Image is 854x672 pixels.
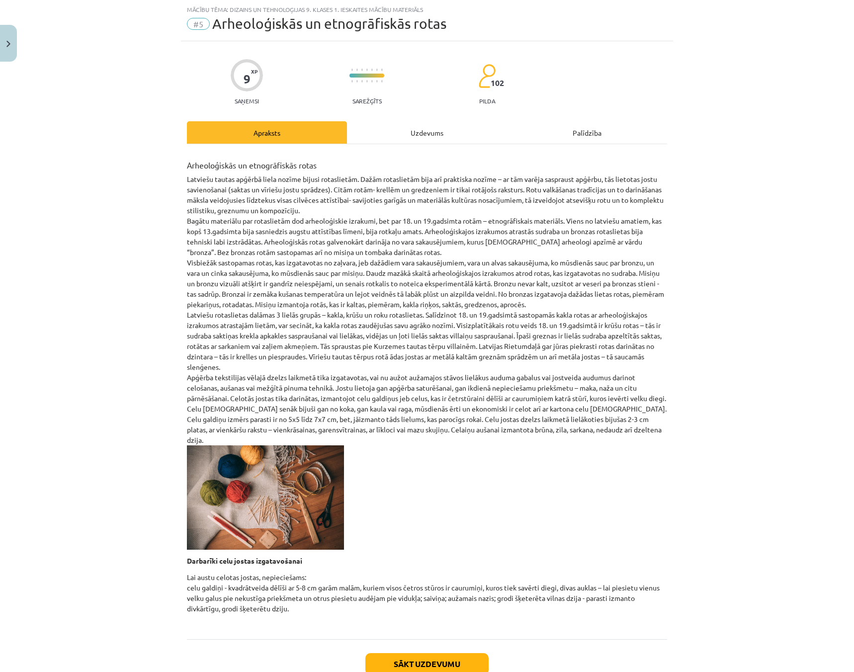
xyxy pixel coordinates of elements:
p: Sarežģīts [352,97,382,104]
img: students-c634bb4e5e11cddfef0936a35e636f08e4e9abd3cc4e673bd6f9a4125e45ecb1.svg [478,64,496,88]
span: XP [251,69,257,74]
div: Mācību tēma: Dizains un tehnoloģijas 9. klases 1. ieskaites mācību materiāls [187,6,667,13]
span: 102 [491,79,504,87]
p: Latviešu tautas apģērbā liela nozīme bijusi rotaslietām. Dažām rotaslietām bija arī praktiska noz... [187,174,667,550]
img: icon-short-line-57e1e144782c952c97e751825c79c345078a6d821885a25fce030b3d8c18986b.svg [361,80,362,83]
img: icon-short-line-57e1e144782c952c97e751825c79c345078a6d821885a25fce030b3d8c18986b.svg [351,69,352,71]
img: icon-short-line-57e1e144782c952c97e751825c79c345078a6d821885a25fce030b3d8c18986b.svg [376,69,377,71]
span: Arheoloģiskās un etnogrāfiskās rotas [212,15,446,32]
span: #5 [187,18,210,30]
h3: Arheoloģiskās un etnogrāfiskās rotas [187,153,667,171]
img: icon-short-line-57e1e144782c952c97e751825c79c345078a6d821885a25fce030b3d8c18986b.svg [376,80,377,83]
p: Lai austu celotas jostas, nepieciešams: celu galdiņi - kvadrātveida dēlīši ar 5-8 cm garām malām,... [187,572,667,624]
img: icon-short-line-57e1e144782c952c97e751825c79c345078a6d821885a25fce030b3d8c18986b.svg [351,80,352,83]
div: Uzdevums [347,121,507,144]
p: Saņemsi [231,97,263,104]
div: 9 [244,72,251,86]
strong: Darbarīki celu jostas izgatavošanai [187,556,302,565]
img: icon-short-line-57e1e144782c952c97e751825c79c345078a6d821885a25fce030b3d8c18986b.svg [356,80,357,83]
img: AD_4nXd3618J9_a5OXiYtnUnEaxxvOPoEZrjkZf1ylUJ8wj5ZH0yk67SAp1Ym7rh6AHRlnU6yO5xpRRZSycHfmrWaa1gTh5OM... [187,445,344,550]
img: icon-short-line-57e1e144782c952c97e751825c79c345078a6d821885a25fce030b3d8c18986b.svg [381,69,382,71]
img: icon-short-line-57e1e144782c952c97e751825c79c345078a6d821885a25fce030b3d8c18986b.svg [371,80,372,83]
img: icon-short-line-57e1e144782c952c97e751825c79c345078a6d821885a25fce030b3d8c18986b.svg [356,69,357,71]
img: icon-short-line-57e1e144782c952c97e751825c79c345078a6d821885a25fce030b3d8c18986b.svg [371,69,372,71]
img: icon-close-lesson-0947bae3869378f0d4975bcd49f059093ad1ed9edebbc8119c70593378902aed.svg [6,41,10,47]
img: icon-short-line-57e1e144782c952c97e751825c79c345078a6d821885a25fce030b3d8c18986b.svg [381,80,382,83]
div: Palīdzība [507,121,667,144]
div: Apraksts [187,121,347,144]
img: icon-short-line-57e1e144782c952c97e751825c79c345078a6d821885a25fce030b3d8c18986b.svg [361,69,362,71]
img: icon-short-line-57e1e144782c952c97e751825c79c345078a6d821885a25fce030b3d8c18986b.svg [366,80,367,83]
img: icon-short-line-57e1e144782c952c97e751825c79c345078a6d821885a25fce030b3d8c18986b.svg [366,69,367,71]
p: pilda [479,97,495,104]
